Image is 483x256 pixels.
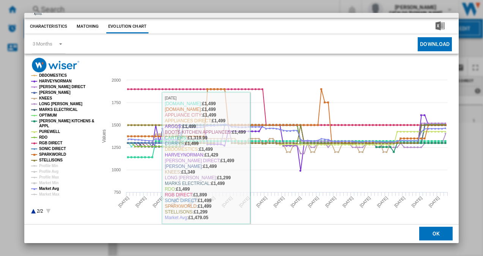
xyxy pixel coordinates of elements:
[272,196,285,208] tspan: [DATE]
[112,168,121,172] tspan: 1000
[39,113,57,117] tspan: OPTIMUM
[39,169,58,174] tspan: Profile Avg
[238,196,251,208] tspan: [DATE]
[186,196,199,208] tspan: [DATE]
[134,196,147,208] tspan: [DATE]
[39,158,63,162] tspan: STELLISONS
[71,20,104,33] button: Matching
[324,196,337,208] tspan: [DATE]
[33,41,52,47] div: 3 Months
[436,21,445,30] img: excel-24x24.png
[423,20,457,33] button: Download in Excel
[39,130,60,134] tspan: PUREWELL
[32,58,79,73] img: logo_wiser_300x94.png
[418,37,452,51] button: Download
[39,147,66,151] tspan: SONIC DIRECT
[117,196,130,208] tspan: [DATE]
[152,196,164,208] tspan: [DATE]
[39,119,94,123] tspan: [PERSON_NAME] KITCHENS &
[39,192,60,196] tspan: Market Max
[114,190,121,194] tspan: 750
[39,79,71,83] tspan: HARVEYNORMAN
[410,196,423,208] tspan: [DATE]
[39,186,59,191] tspan: Market Avg
[376,196,388,208] tspan: [DATE]
[37,209,43,214] text: 2/2
[307,196,319,208] tspan: [DATE]
[101,130,107,143] tspan: Values
[39,107,77,112] tspan: MARKS ELECTRICAL
[28,20,69,33] button: Characteristics
[221,196,233,208] tspan: [DATE]
[341,196,354,208] tspan: [DATE]
[39,135,47,139] tspan: RDO
[428,196,440,208] tspan: [DATE]
[39,85,85,89] tspan: [PERSON_NAME] DIRECT
[112,145,121,150] tspan: 1250
[393,196,406,208] tspan: [DATE]
[39,164,58,168] tspan: Profile Min
[419,227,453,241] button: OK
[39,141,62,145] tspan: RGB DIRECT
[39,152,66,156] tspan: SPARKWORLD
[39,96,52,100] tspan: KNEES
[169,196,182,208] tspan: [DATE]
[39,124,49,128] tspan: APPL
[24,13,459,243] md-dialog: Product popup
[255,196,268,208] tspan: [DATE]
[112,123,121,127] tspan: 1500
[39,90,71,95] tspan: [PERSON_NAME]
[112,78,121,82] tspan: 2000
[39,102,82,106] tspan: LONG [PERSON_NAME]
[39,175,59,179] tspan: Profile Max
[112,100,121,105] tspan: 1750
[39,181,58,185] tspan: Market Min
[359,196,371,208] tspan: [DATE]
[204,196,216,208] tspan: [DATE]
[39,73,67,77] tspan: DBDOMESTICS
[106,20,148,33] button: Evolution chart
[290,196,302,208] tspan: [DATE]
